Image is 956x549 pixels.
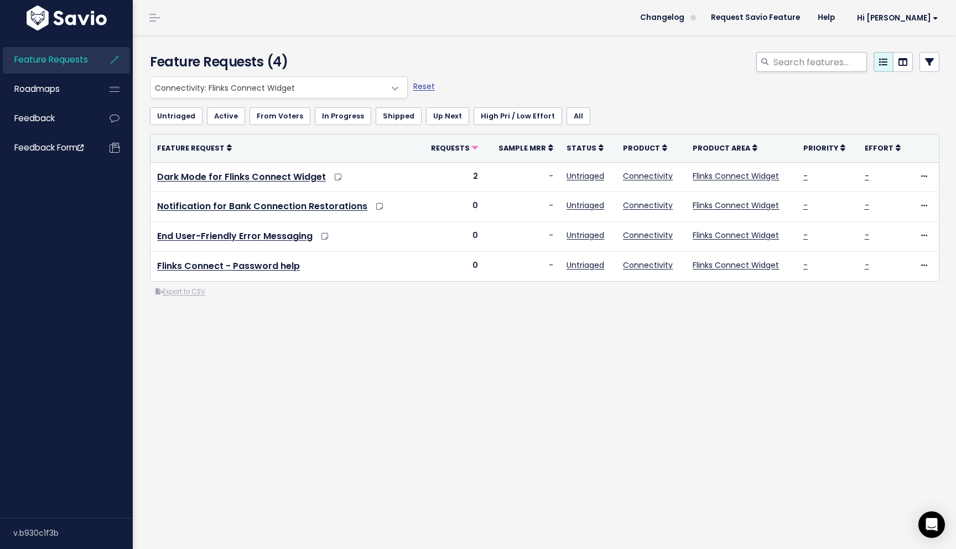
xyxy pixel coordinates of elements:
[426,107,469,125] a: Up Next
[485,251,560,281] td: -
[865,200,869,211] a: -
[157,143,225,153] span: Feature Request
[13,519,133,547] div: v.b930c1f3b
[150,107,202,125] a: Untriaged
[803,170,808,182] a: -
[567,143,596,153] span: Status
[3,47,92,72] a: Feature Requests
[567,170,604,182] a: Untriaged
[865,230,869,241] a: -
[157,260,300,272] a: Flinks Connect - Password help
[623,230,673,241] a: Connectivity
[3,106,92,131] a: Feedback
[157,170,326,183] a: Dark Mode for Flinks Connect Widget
[485,192,560,222] td: -
[498,143,546,153] span: Sample MRR
[803,143,838,153] span: Priority
[844,9,947,27] a: Hi [PERSON_NAME]
[376,107,422,125] a: Shipped
[803,260,808,271] a: -
[809,9,844,26] a: Help
[150,107,939,125] ul: Filter feature requests
[431,142,478,153] a: Requests
[14,54,88,65] span: Feature Requests
[865,260,869,271] a: -
[474,107,562,125] a: High Pri / Low Effort
[14,142,84,153] span: Feedback form
[567,230,604,241] a: Untriaged
[150,52,402,72] h4: Feature Requests (4)
[693,170,779,182] a: Flinks Connect Widget
[623,143,660,153] span: Product
[623,142,667,153] a: Product
[3,135,92,160] a: Feedback form
[693,260,779,271] a: Flinks Connect Widget
[250,107,310,125] a: From Voters
[24,6,110,30] img: logo-white.9d6f32f41409.svg
[14,112,55,124] span: Feedback
[865,170,869,182] a: -
[623,200,673,211] a: Connectivity
[207,107,245,125] a: Active
[693,200,779,211] a: Flinks Connect Widget
[803,200,808,211] a: -
[803,230,808,241] a: -
[155,287,205,296] a: Export to CSV
[857,14,938,22] span: Hi [PERSON_NAME]
[498,142,553,153] a: Sample MRR
[157,230,313,242] a: End User-Friendly Error Messaging
[431,143,470,153] span: Requests
[157,142,232,153] a: Feature Request
[702,9,809,26] a: Request Savio Feature
[865,143,893,153] span: Effort
[315,107,371,125] a: In Progress
[693,230,779,241] a: Flinks Connect Widget
[413,81,435,92] a: Reset
[150,77,385,98] span: Connectivity: Flinks Connect Widget
[3,76,92,102] a: Roadmaps
[623,260,673,271] a: Connectivity
[418,251,485,281] td: 0
[567,142,604,153] a: Status
[157,200,367,213] a: Notification for Bank Connection Restorations
[918,511,945,538] div: Open Intercom Messenger
[14,83,60,95] span: Roadmaps
[567,260,604,271] a: Untriaged
[418,192,485,222] td: 0
[865,142,901,153] a: Effort
[640,14,684,22] span: Changelog
[772,52,867,72] input: Search features...
[418,162,485,192] td: 2
[803,142,845,153] a: Priority
[567,107,590,125] a: All
[567,200,604,211] a: Untriaged
[485,162,560,192] td: -
[693,142,757,153] a: Product Area
[150,76,408,99] span: Connectivity: Flinks Connect Widget
[623,170,673,182] a: Connectivity
[418,222,485,252] td: 0
[485,222,560,252] td: -
[693,143,750,153] span: Product Area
